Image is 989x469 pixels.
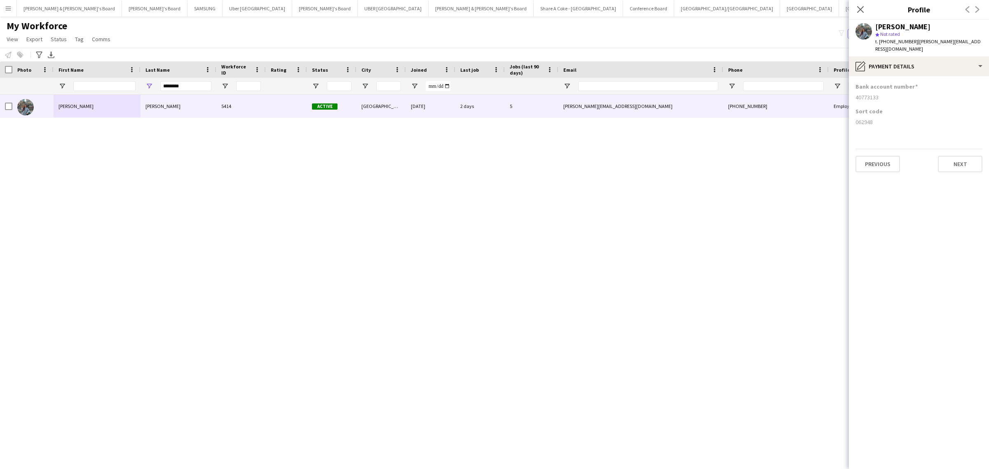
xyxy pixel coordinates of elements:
button: Next [938,156,982,172]
span: First Name [59,67,84,73]
h3: Profile [849,4,989,15]
h3: Sort code [855,108,883,115]
input: Phone Filter Input [743,81,824,91]
div: [GEOGRAPHIC_DATA] [356,95,406,117]
button: Open Filter Menu [411,82,418,90]
span: Tag [75,35,84,43]
span: Status [51,35,67,43]
div: [PERSON_NAME][EMAIL_ADDRESS][DOMAIN_NAME] [558,95,723,117]
button: [PERSON_NAME]'s Board [122,0,187,16]
button: Open Filter Menu [145,82,153,90]
input: First Name Filter Input [73,81,136,91]
a: View [3,34,21,45]
span: Email [563,67,577,73]
input: City Filter Input [376,81,401,91]
span: Active [312,103,337,110]
a: Comms [89,34,114,45]
div: Payment details [849,56,989,76]
span: Status [312,67,328,73]
span: t. [PHONE_NUMBER] [875,38,918,45]
app-action-btn: Export XLSX [46,50,56,60]
span: | [PERSON_NAME][EMAIL_ADDRESS][DOMAIN_NAME] [875,38,981,52]
button: Open Filter Menu [834,82,841,90]
span: Phone [728,67,743,73]
span: Profile [834,67,850,73]
span: Last Name [145,67,170,73]
span: My Workforce [7,20,67,32]
span: View [7,35,18,43]
button: Open Filter Menu [59,82,66,90]
button: [PERSON_NAME] & [PERSON_NAME]'s Board [429,0,534,16]
button: SAMSUNG [187,0,223,16]
span: Jobs (last 90 days) [510,63,544,76]
a: Status [47,34,70,45]
button: Everyone2,138 [848,29,889,39]
div: 5414 [216,95,266,117]
div: [PERSON_NAME] [875,23,930,30]
button: Open Filter Menu [563,82,571,90]
span: Joined [411,67,427,73]
span: City [361,67,371,73]
input: Status Filter Input [327,81,352,91]
a: Export [23,34,46,45]
button: Open Filter Menu [361,82,369,90]
input: Email Filter Input [578,81,718,91]
button: Open Filter Menu [312,82,319,90]
button: UBER [GEOGRAPHIC_DATA] [358,0,429,16]
div: [PERSON_NAME] [54,95,141,117]
span: Export [26,35,42,43]
img: vrushali devlekar [17,99,34,115]
button: [PERSON_NAME]'s Board [292,0,358,16]
span: Photo [17,67,31,73]
button: Conference Board [623,0,674,16]
div: [PHONE_NUMBER] [723,95,829,117]
input: Joined Filter Input [426,81,450,91]
button: Share A Coke - [GEOGRAPHIC_DATA] [534,0,623,16]
div: [PERSON_NAME] [141,95,216,117]
span: Comms [92,35,110,43]
button: [GEOGRAPHIC_DATA] [839,0,898,16]
app-action-btn: Advanced filters [34,50,44,60]
button: [GEOGRAPHIC_DATA]/[GEOGRAPHIC_DATA] [674,0,780,16]
span: Rating [271,67,286,73]
div: 062948 [855,118,982,126]
a: Tag [72,34,87,45]
button: Previous [855,156,900,172]
button: [GEOGRAPHIC_DATA] [780,0,839,16]
button: Open Filter Menu [221,82,229,90]
button: Open Filter Menu [728,82,736,90]
h3: Bank account number [855,83,918,90]
span: Not rated [880,31,900,37]
span: Last job [460,67,479,73]
div: [DATE] [406,95,455,117]
button: [PERSON_NAME] & [PERSON_NAME]'s Board [17,0,122,16]
div: Employed Crew [829,95,881,117]
span: Workforce ID [221,63,251,76]
input: Last Name Filter Input [160,81,211,91]
button: Uber [GEOGRAPHIC_DATA] [223,0,292,16]
input: Profile Filter Input [848,81,877,91]
input: Workforce ID Filter Input [236,81,261,91]
div: 5 [505,95,558,117]
div: 40773133 [855,94,982,101]
div: 2 days [455,95,505,117]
